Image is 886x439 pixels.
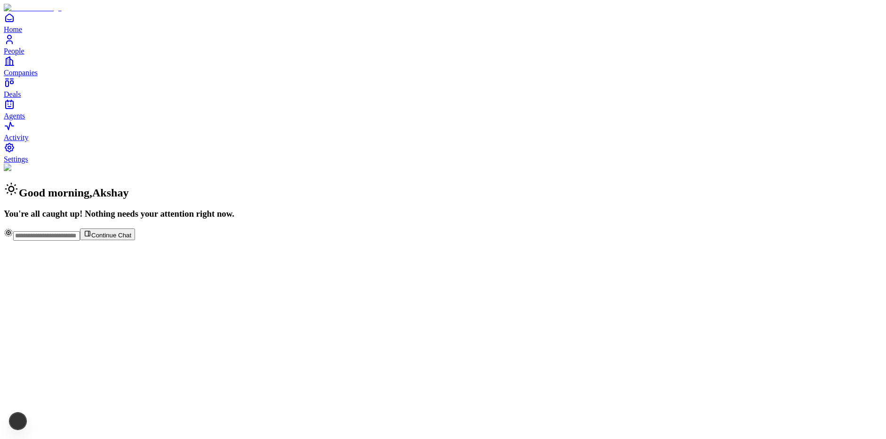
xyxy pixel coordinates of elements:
[4,209,882,219] h3: You're all caught up! Nothing needs your attention right now.
[91,232,131,239] span: Continue Chat
[4,25,22,33] span: Home
[4,181,882,199] h2: Good morning , Akshay
[4,164,48,172] img: Background
[4,47,24,55] span: People
[4,112,25,120] span: Agents
[4,4,62,12] img: Item Brain Logo
[4,77,882,98] a: Deals
[4,228,882,241] div: Continue Chat
[4,90,21,98] span: Deals
[4,142,882,163] a: Settings
[4,69,38,77] span: Companies
[4,120,882,141] a: Activity
[4,12,882,33] a: Home
[4,133,28,141] span: Activity
[80,228,135,240] button: Continue Chat
[4,155,28,163] span: Settings
[4,55,882,77] a: Companies
[4,34,882,55] a: People
[4,99,882,120] a: Agents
